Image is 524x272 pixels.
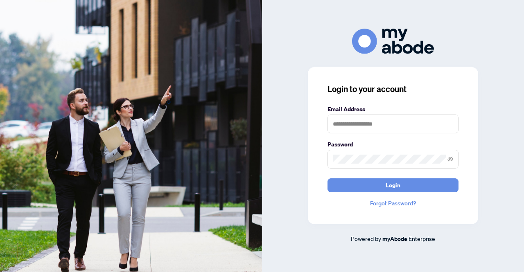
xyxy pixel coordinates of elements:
img: ma-logo [352,29,434,54]
h3: Login to your account [327,83,458,95]
label: Password [327,140,458,149]
span: eye-invisible [447,156,453,162]
button: Login [327,178,458,192]
span: Powered by [351,235,381,242]
span: Enterprise [409,235,435,242]
span: Login [386,179,400,192]
a: Forgot Password? [327,199,458,208]
label: Email Address [327,105,458,114]
a: myAbode [382,234,407,243]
